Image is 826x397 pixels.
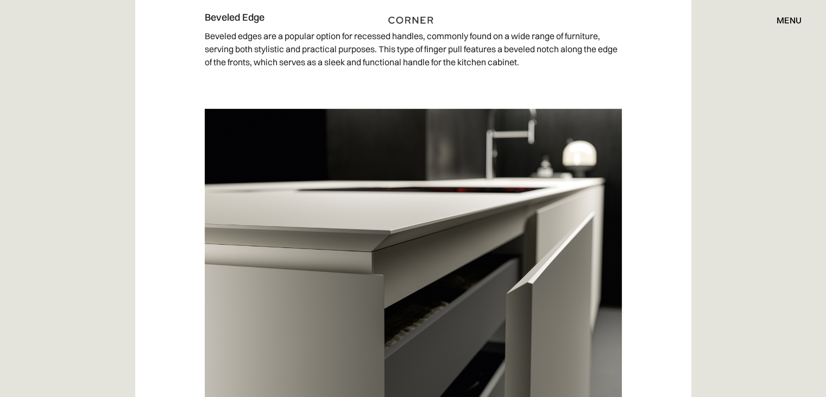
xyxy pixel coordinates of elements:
div: menu [766,11,802,29]
p: ‍ [205,74,622,98]
p: Beveled edges are a popular option for recessed handles, commonly found on a wide range of furnit... [205,24,622,74]
div: menu [777,16,802,24]
a: home [383,13,443,27]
